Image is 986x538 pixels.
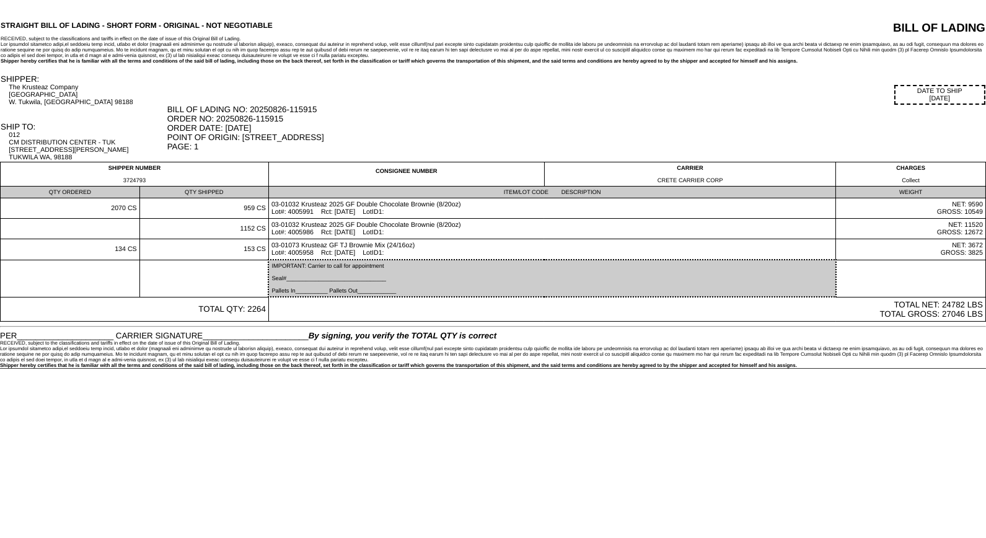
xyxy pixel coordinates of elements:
td: QTY SHIPPED [139,187,268,198]
td: 134 CS [1,239,140,260]
td: IMPORTANT: Carrier to call for appointment Seal#_______________________________ Pallets In_______... [268,260,835,297]
td: CARRIER [544,162,835,187]
td: 03-01073 Krusteaz GF TJ Brownie Mix (24/16oz) Lot#: 4005958 Rct: [DATE] LotID1: [268,239,835,260]
div: 3724793 [3,177,266,183]
td: 1152 CS [139,219,268,239]
div: 012 CM DISTRIBUTION CENTER - TUK [STREET_ADDRESS][PERSON_NAME] TUKWILA WA, 98188 [9,131,165,161]
td: TOTAL QTY: 2264 [1,297,269,322]
td: QTY ORDERED [1,187,140,198]
div: DATE TO SHIP [DATE] [894,85,985,105]
td: ITEM/LOT CODE DESCRIPTION [268,187,835,198]
td: 03-01032 Krusteaz 2025 GF Double Chocolate Brownie (8/20oz) Lot#: 4005991 Rct: [DATE] LotID1: [268,198,835,219]
div: BILL OF LADING NO: 20250826-115915 ORDER NO: 20250826-115915 ORDER DATE: [DATE] POINT OF ORIGIN: ... [167,105,985,151]
td: SHIPPER NUMBER [1,162,269,187]
div: The Krusteaz Company [GEOGRAPHIC_DATA] W. Tukwila, [GEOGRAPHIC_DATA] 98188 [9,84,165,106]
td: WEIGHT [836,187,986,198]
span: By signing, you verify the TOTAL QTY is correct [309,331,496,340]
td: 03-01032 Krusteaz 2025 GF Double Chocolate Brownie (8/20oz) Lot#: 4005986 Rct: [DATE] LotID1: [268,219,835,239]
td: TOTAL NET: 24782 LBS TOTAL GROSS: 27046 LBS [268,297,985,322]
td: NET: 3672 GROSS: 3825 [836,239,986,260]
td: CONSIGNEE NUMBER [268,162,544,187]
div: Collect [839,177,983,183]
td: 2070 CS [1,198,140,219]
div: SHIPPER: [1,74,166,84]
td: 959 CS [139,198,268,219]
td: NET: 11520 GROSS: 12672 [836,219,986,239]
div: BILL OF LADING [723,21,985,35]
td: CHARGES [836,162,986,187]
td: 153 CS [139,239,268,260]
div: CRETE CARRIER CORP [547,177,833,183]
td: NET: 9590 GROSS: 10549 [836,198,986,219]
div: Shipper hereby certifies that he is familiar with all the terms and conditions of the said bill o... [1,58,985,64]
div: SHIP TO: [1,122,166,131]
